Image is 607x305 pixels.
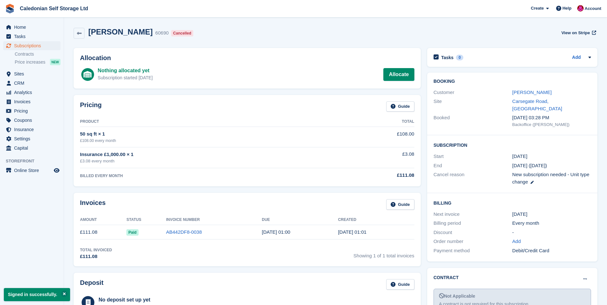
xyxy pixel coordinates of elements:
[99,296,230,304] div: No deposit set up yet
[98,74,153,81] div: Subscription started [DATE]
[512,220,591,227] div: Every month
[332,172,414,179] div: £111.08
[512,153,527,160] time: 2024-12-01 01:00:00 UTC
[14,23,52,32] span: Home
[386,279,414,290] a: Guide
[332,117,414,127] th: Total
[434,98,512,112] div: Site
[14,144,52,152] span: Capital
[14,88,52,97] span: Analytics
[80,151,332,158] div: Insurance £1,000.00 × 1
[98,67,153,74] div: Nothing allocated yet
[80,101,102,112] h2: Pricing
[439,293,586,300] div: Not Applicable
[14,116,52,125] span: Coupons
[80,215,126,225] th: Amount
[14,106,52,115] span: Pricing
[3,134,60,143] a: menu
[80,158,332,164] div: £3.08 every month
[456,55,463,60] div: 0
[14,79,52,88] span: CRM
[434,89,512,96] div: Customer
[15,59,60,66] a: Price increases NEW
[3,144,60,152] a: menu
[80,138,332,144] div: £108.00 every month
[14,41,52,50] span: Subscriptions
[3,69,60,78] a: menu
[126,229,138,236] span: Paid
[338,229,366,235] time: 2024-12-01 01:01:04 UTC
[80,279,103,290] h2: Deposit
[512,211,591,218] div: [DATE]
[434,274,459,281] h2: Contract
[559,27,597,38] a: View on Stripe
[3,125,60,134] a: menu
[434,153,512,160] div: Start
[80,54,414,62] h2: Allocation
[434,162,512,169] div: End
[3,23,60,32] a: menu
[434,247,512,254] div: Payment method
[434,199,591,206] h2: Billing
[332,127,414,147] td: £108.00
[166,215,262,225] th: Invoice Number
[171,30,193,36] div: Cancelled
[4,288,70,301] p: Signed in successfully.
[3,97,60,106] a: menu
[563,5,571,12] span: Help
[50,59,60,65] div: NEW
[512,98,562,111] a: Carsegate Road, [GEOGRAPHIC_DATA]
[386,199,414,210] a: Guide
[3,32,60,41] a: menu
[434,142,591,148] h2: Subscription
[441,55,454,60] h2: Tasks
[434,211,512,218] div: Next invoice
[585,5,601,12] span: Account
[166,229,202,235] a: AB442DF8-0038
[332,147,414,168] td: £3.08
[3,79,60,88] a: menu
[434,238,512,245] div: Order number
[3,88,60,97] a: menu
[512,247,591,254] div: Debit/Credit Card
[80,117,332,127] th: Product
[354,247,414,260] span: Showing 1 of 1 total invoices
[434,114,512,128] div: Booked
[14,166,52,175] span: Online Store
[383,68,414,81] a: Allocate
[338,215,414,225] th: Created
[512,163,547,168] span: [DATE] ([DATE])
[512,90,552,95] a: [PERSON_NAME]
[53,167,60,174] a: Preview store
[80,253,112,260] div: £111.08
[572,54,581,61] a: Add
[531,5,544,12] span: Create
[15,59,45,65] span: Price increases
[561,30,590,36] span: View on Stripe
[15,51,60,57] a: Contracts
[14,97,52,106] span: Invoices
[14,32,52,41] span: Tasks
[434,220,512,227] div: Billing period
[126,215,166,225] th: Status
[512,229,591,236] div: -
[6,158,64,164] span: Storefront
[14,69,52,78] span: Sites
[577,5,584,12] img: Donald Mathieson
[434,79,591,84] h2: Booking
[512,121,591,128] div: Backoffice ([PERSON_NAME])
[80,247,112,253] div: Total Invoiced
[434,229,512,236] div: Discount
[14,134,52,143] span: Settings
[80,199,106,210] h2: Invoices
[262,215,338,225] th: Due
[88,27,153,36] h2: [PERSON_NAME]
[5,4,15,13] img: stora-icon-8386f47178a22dfd0bd8f6a31ec36ba5ce8667c1dd55bd0f319d3a0aa187defe.svg
[80,130,332,138] div: 50 sq ft × 1
[155,29,169,37] div: 60690
[14,125,52,134] span: Insurance
[80,173,332,179] div: BILLED EVERY MONTH
[17,3,91,14] a: Caledonian Self Storage Ltd
[3,116,60,125] a: menu
[262,229,290,235] time: 2024-12-02 01:00:00 UTC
